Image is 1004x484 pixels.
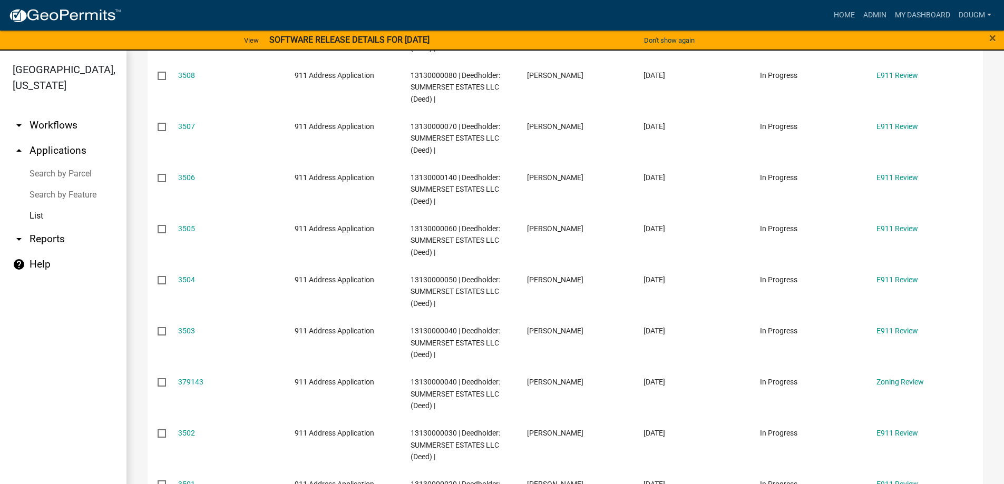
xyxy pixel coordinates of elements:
span: 02/20/2025 [644,378,665,386]
button: Don't show again [640,32,699,49]
span: In Progress [760,173,797,182]
strong: SOFTWARE RELEASE DETAILS FOR [DATE] [269,35,430,45]
span: 911 Address Application [295,122,374,131]
span: 02/20/2025 [644,71,665,80]
span: 02/20/2025 [644,275,665,284]
span: 911 Address Application [295,327,374,335]
span: Becky Schultz [527,275,583,284]
span: 02/20/2025 [644,429,665,437]
span: In Progress [760,71,797,80]
span: 911 Address Application [295,71,374,80]
button: Close [989,32,996,44]
a: My Dashboard [891,5,954,25]
span: 13130000050 | Deedholder: SUMMERSET ESTATES LLC (Deed) | [411,275,500,308]
span: In Progress [760,378,797,386]
span: Becky Schultz [527,224,583,233]
span: 911 Address Application [295,173,374,182]
span: 911 Address Application [295,224,374,233]
span: × [989,31,996,45]
a: E911 Review [876,275,918,284]
a: 379143 [178,378,203,386]
span: Becky Schultz [527,378,583,386]
span: 911 Address Application [295,275,374,284]
i: arrow_drop_up [13,144,25,157]
span: Becky Schultz [527,173,583,182]
a: E911 Review [876,71,918,80]
span: In Progress [760,429,797,437]
a: View [240,32,263,49]
a: 3507 [178,122,195,131]
span: 911 Address Application [295,429,374,437]
span: 13130000140 | Deedholder: SUMMERSET ESTATES LLC (Deed) | [411,173,500,206]
a: E911 Review [876,173,918,182]
span: 02/20/2025 [644,327,665,335]
span: 13130000070 | Deedholder: SUMMERSET ESTATES LLC (Deed) | [411,122,500,155]
span: Becky Schultz [527,122,583,131]
span: 13130000040 | Deedholder: SUMMERSET ESTATES LLC (Deed) | [411,378,500,410]
span: In Progress [760,122,797,131]
span: 13130000080 | Deedholder: SUMMERSET ESTATES LLC (Deed) | [411,71,500,104]
span: 911 Address Application [295,378,374,386]
a: 3506 [178,173,195,182]
span: Becky Schultz [527,429,583,437]
a: Zoning Review [876,378,924,386]
i: arrow_drop_down [13,233,25,245]
a: E911 Review [876,327,918,335]
a: E911 Review [876,122,918,131]
a: E911 Review [876,429,918,437]
a: 3508 [178,71,195,80]
span: 13130000040 | Deedholder: SUMMERSET ESTATES LLC (Deed) | [411,327,500,359]
i: help [13,258,25,271]
span: Becky Schultz [527,71,583,80]
a: E911 Review [876,224,918,233]
a: 3502 [178,429,195,437]
a: 3505 [178,224,195,233]
span: 02/20/2025 [644,122,665,131]
a: Admin [859,5,891,25]
span: In Progress [760,327,797,335]
a: Home [830,5,859,25]
a: 3503 [178,327,195,335]
a: Dougm [954,5,996,25]
span: 13130000030 | Deedholder: SUMMERSET ESTATES LLC (Deed) | [411,429,500,461]
a: 3504 [178,275,195,284]
i: arrow_drop_down [13,119,25,132]
span: 13130000060 | Deedholder: SUMMERSET ESTATES LLC (Deed) | [411,224,500,257]
span: 02/20/2025 [644,224,665,233]
span: Becky Schultz [527,327,583,335]
span: 02/20/2025 [644,173,665,182]
span: In Progress [760,224,797,233]
span: In Progress [760,275,797,284]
